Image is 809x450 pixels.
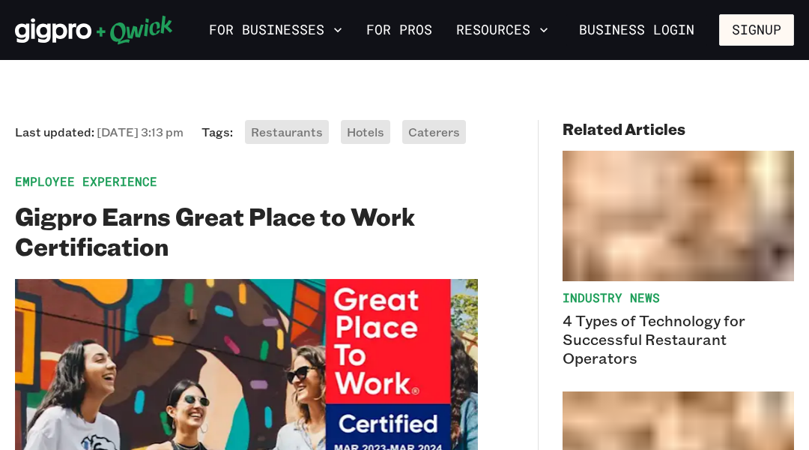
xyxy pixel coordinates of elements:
span: [DATE] 3:13 pm [97,124,184,139]
a: For Pros [360,17,438,43]
span: Caterers [408,124,460,139]
span: Industry News [563,290,794,305]
span: Employee Experience [15,174,478,189]
button: For Businesses [203,17,348,43]
button: Resources [450,17,554,43]
span: Tags: [202,124,233,139]
h2: Gigpro Earns Great Place to Work Certification [15,201,478,261]
a: Business Login [566,14,707,46]
h4: Related Articles [563,120,794,139]
button: Signup [719,14,794,46]
span: Hotels [347,124,384,139]
p: 4 Types of Technology for Successful Restaurant Operators [563,311,794,367]
a: Industry News4 Types of Technology for Successful Restaurant Operators [563,151,794,367]
span: Restaurants [251,124,323,139]
span: Last updated: [15,124,184,139]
